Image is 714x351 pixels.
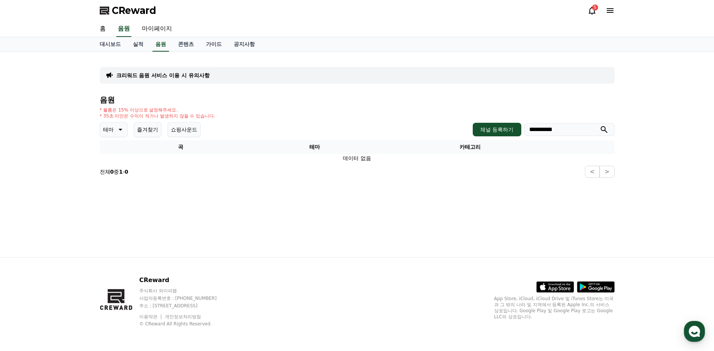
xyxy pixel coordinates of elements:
p: 주소 : [STREET_ADDRESS] [139,303,231,309]
strong: 1 [119,169,123,175]
a: 크리워드 음원 서비스 이용 시 유의사항 [116,72,210,79]
a: 음원 [152,37,169,52]
a: 공지사항 [228,37,261,52]
th: 카테고리 [368,140,572,154]
button: 쇼핑사운드 [167,122,201,137]
a: CReward [100,5,156,17]
a: 마이페이지 [136,21,178,37]
strong: 0 [110,169,114,175]
span: CReward [112,5,156,17]
td: 데이터 없음 [100,154,615,163]
button: 즐겨찾기 [134,122,161,137]
p: * 볼륨은 15% 이상으로 설정해주세요. [100,107,216,113]
p: 주식회사 와이피랩 [139,288,231,294]
p: 사업자등록번호 : [PHONE_NUMBER] [139,295,231,301]
th: 테마 [262,140,368,154]
p: 테마 [103,124,114,135]
p: © CReward All Rights Reserved. [139,321,231,327]
strong: 0 [125,169,128,175]
a: 대시보드 [94,37,127,52]
span: 대화 [69,250,78,256]
a: 개인정보처리방침 [165,314,201,319]
button: > [600,166,614,178]
p: * 35초 미만은 수익이 적거나 발생하지 않을 수 있습니다. [100,113,216,119]
a: 홈 [94,21,112,37]
div: 5 [592,5,598,11]
a: 설정 [97,239,145,258]
th: 곡 [100,140,262,154]
button: 채널 등록하기 [473,123,521,136]
a: 콘텐츠 [172,37,200,52]
button: 테마 [100,122,128,137]
a: 가이드 [200,37,228,52]
a: 이용약관 [139,314,163,319]
a: 5 [588,6,597,15]
button: < [585,166,600,178]
a: 음원 [116,21,131,37]
a: 홈 [2,239,50,258]
span: 홈 [24,250,28,256]
a: 대화 [50,239,97,258]
h4: 음원 [100,96,615,104]
p: CReward [139,276,231,285]
p: 전체 중 - [100,168,128,175]
span: 설정 [116,250,125,256]
a: 실적 [127,37,149,52]
p: App Store, iCloud, iCloud Drive 및 iTunes Store는 미국과 그 밖의 나라 및 지역에서 등록된 Apple Inc.의 서비스 상표입니다. Goo... [494,296,615,320]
